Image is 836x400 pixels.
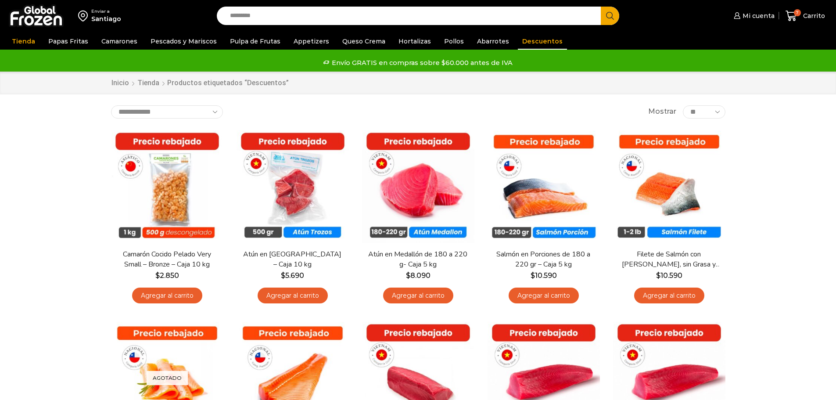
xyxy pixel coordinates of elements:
[132,288,202,304] a: Agregar al carrito: “Camarón Cocido Pelado Very Small - Bronze - Caja 10 kg”
[111,78,289,88] nav: Breadcrumb
[116,249,217,270] a: Camarón Cocido Pelado Very Small – Bronze – Caja 10 kg
[245,221,340,236] span: Vista Rápida
[167,79,289,87] h1: Productos etiquetados “Descuentos”
[493,249,594,270] a: Salmón en Porciones de 180 a 220 gr – Caja 5 kg
[242,249,343,270] a: Atún en [GEOGRAPHIC_DATA] – Caja 10 kg
[7,33,39,50] a: Tienda
[518,33,567,50] a: Descuentos
[155,271,179,280] bdi: 2.850
[783,6,827,26] a: 7 Carrito
[281,271,285,280] span: $
[648,107,676,117] span: Mostrar
[794,9,801,16] span: 7
[147,371,188,386] p: Agotado
[440,33,468,50] a: Pollos
[91,8,121,14] div: Enviar a
[509,288,579,304] a: Agregar al carrito: “Salmón en Porciones de 180 a 220 gr - Caja 5 kg”
[258,288,328,304] a: Agregar al carrito: “Atún en Trozos - Caja 10 kg”
[473,33,513,50] a: Abarrotes
[383,288,453,304] a: Agregar al carrito: “Atún en Medallón de 180 a 220 g- Caja 5 kg”
[394,33,435,50] a: Hortalizas
[120,221,214,236] span: Vista Rápida
[531,271,557,280] bdi: 10.590
[44,33,93,50] a: Papas Fritas
[406,271,410,280] span: $
[146,33,221,50] a: Pescados y Mariscos
[97,33,142,50] a: Camarones
[91,14,121,23] div: Santiago
[338,33,390,50] a: Queso Crema
[367,249,468,270] a: Atún en Medallón de 180 a 220 g- Caja 5 kg
[618,249,719,270] a: Filete de Salmón con [PERSON_NAME], sin Grasa y sin Espinas 1-2 lb – Caja 10 Kg
[406,271,431,280] bdi: 8.090
[622,221,716,236] span: Vista Rápida
[111,105,223,119] select: Pedido de la tienda
[656,271,660,280] span: $
[281,271,304,280] bdi: 5.690
[289,33,334,50] a: Appetizers
[371,221,465,236] span: Vista Rápida
[740,11,775,20] span: Mi cuenta
[801,11,825,20] span: Carrito
[496,221,591,236] span: Vista Rápida
[111,78,129,88] a: Inicio
[732,7,775,25] a: Mi cuenta
[226,33,285,50] a: Pulpa de Frutas
[634,288,704,304] a: Agregar al carrito: “Filete de Salmón con Piel, sin Grasa y sin Espinas 1-2 lb – Caja 10 Kg”
[137,78,160,88] a: Tienda
[531,271,535,280] span: $
[78,8,91,23] img: address-field-icon.svg
[155,271,160,280] span: $
[601,7,619,25] button: Search button
[656,271,682,280] bdi: 10.590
